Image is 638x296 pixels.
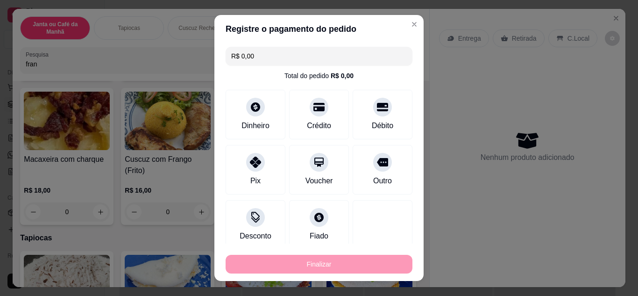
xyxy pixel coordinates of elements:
button: Close [407,17,422,32]
div: Débito [372,120,393,131]
header: Registre o pagamento do pedido [214,15,424,43]
div: R$ 0,00 [331,71,354,80]
div: Outro [373,175,392,187]
div: Total do pedido [284,71,354,80]
div: Crédito [307,120,331,131]
div: Voucher [305,175,333,187]
div: Desconto [240,231,271,242]
div: Dinheiro [241,120,269,131]
input: Ex.: hambúrguer de cordeiro [231,47,407,65]
div: Fiado [310,231,328,242]
div: Pix [250,175,261,187]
